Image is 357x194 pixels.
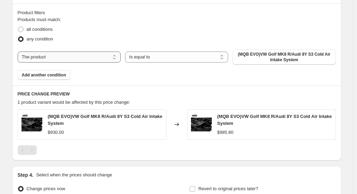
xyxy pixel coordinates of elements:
[198,186,258,191] span: Revert to original prices later?
[27,186,65,191] span: Change prices now
[217,114,332,126] span: (MQB EVO)VW Golf MK8 R/Audi 8Y S3 Cold Air Intake System
[217,129,234,136] div: $985.80
[191,114,212,135] img: MK8R-01-09_80x.jpg
[18,100,130,105] span: 1 product variant would be affected by this price change:
[22,72,66,78] span: Add another condition
[18,9,336,16] div: Product filters
[48,129,64,136] div: $930.00
[36,172,112,178] p: Select when the prices should change
[27,36,53,41] span: any condition
[18,172,34,178] h2: Step 4.
[48,114,163,126] span: (MQB EVO)VW Golf MK8 R/Audi 8Y S3 Cold Air Intake System
[27,27,53,32] span: all conditions
[233,49,336,65] button: (MQB EVO)VW Golf MK8 R/Audi 8Y S3 Cold Air Intake System
[18,91,336,97] h6: PRICE CHANGE PREVIEW
[18,17,61,22] span: Products must match:
[18,145,37,155] nav: Pagination
[18,70,70,80] button: Add another condition
[21,114,42,135] img: MK8R-01-09_80x.jpg
[237,52,331,63] span: (MQB EVO)VW Golf MK8 R/Audi 8Y S3 Cold Air Intake System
